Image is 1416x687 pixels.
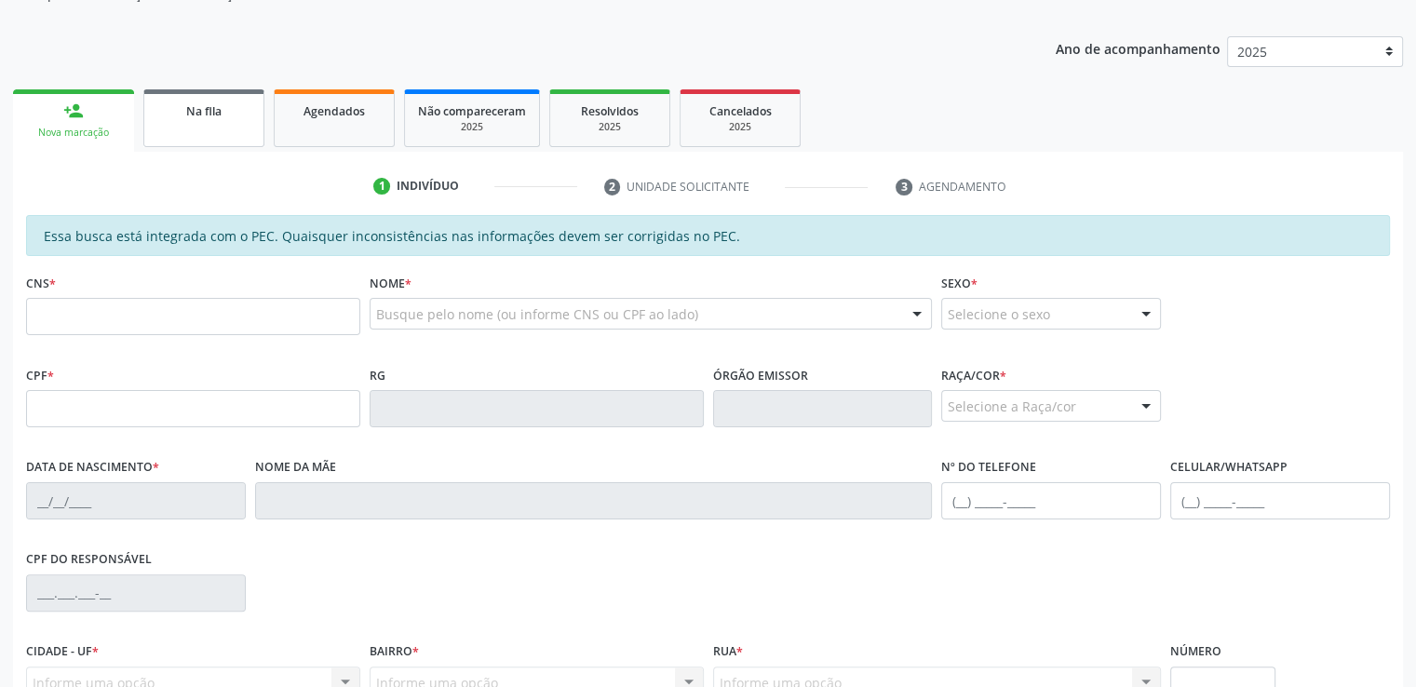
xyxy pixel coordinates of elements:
[370,638,419,667] label: Bairro
[1170,638,1221,667] label: Número
[941,269,978,298] label: Sexo
[941,453,1036,482] label: Nº do Telefone
[418,120,526,134] div: 2025
[186,103,222,119] span: Na fila
[63,101,84,121] div: person_add
[255,453,336,482] label: Nome da mãe
[1056,36,1220,60] p: Ano de acompanhamento
[26,574,246,612] input: ___.___.___-__
[581,103,639,119] span: Resolvidos
[26,126,121,140] div: Nova marcação
[397,178,459,195] div: Indivíduo
[26,215,1390,256] div: Essa busca está integrada com o PEC. Quaisquer inconsistências nas informações devem ser corrigid...
[26,453,159,482] label: Data de nascimento
[303,103,365,119] span: Agendados
[1170,482,1390,519] input: (__) _____-_____
[694,120,787,134] div: 2025
[26,269,56,298] label: CNS
[26,361,54,390] label: CPF
[1170,453,1288,482] label: Celular/WhatsApp
[563,120,656,134] div: 2025
[948,304,1050,324] span: Selecione o sexo
[26,482,246,519] input: __/__/____
[370,269,411,298] label: Nome
[26,546,152,574] label: CPF do responsável
[941,482,1161,519] input: (__) _____-_____
[709,103,772,119] span: Cancelados
[370,361,385,390] label: RG
[948,397,1076,416] span: Selecione a Raça/cor
[418,103,526,119] span: Não compareceram
[941,361,1006,390] label: Raça/cor
[376,304,698,324] span: Busque pelo nome (ou informe CNS ou CPF ao lado)
[373,178,390,195] div: 1
[713,361,808,390] label: Órgão emissor
[713,638,743,667] label: Rua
